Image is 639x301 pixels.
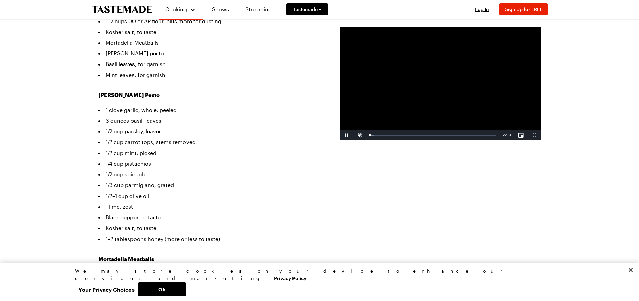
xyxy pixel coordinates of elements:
[98,48,320,59] li: [PERSON_NAME] pesto
[165,3,196,16] button: Cooking
[165,6,187,12] span: Cooking
[98,180,320,190] li: 1/3 cup parmigiano, grated
[528,130,541,140] button: Fullscreen
[98,16,320,27] li: 1–2 cups 00 or AP flour, plus more for dusting
[274,275,306,281] a: More information about your privacy, opens in a new tab
[98,137,320,147] li: 1/2 cup carrot tops, stems removed
[353,130,367,140] button: Unmute
[340,130,353,140] button: Pause
[92,6,152,13] a: To Tastemade Home Page
[340,27,541,140] video-js: Video Player
[75,267,558,296] div: Privacy
[505,6,542,12] span: Sign Up for FREE
[98,147,320,158] li: 1/2 cup mint, picked
[98,27,320,37] li: Kosher salt, to taste
[98,126,320,137] li: 1/2 cup parsley, leaves
[340,27,541,140] iframe: Advertisement
[623,263,638,277] button: Close
[98,70,320,80] li: Mint leaves, for garnish
[98,115,320,126] li: 3 ounces basil, leaves
[499,3,548,15] button: Sign Up for FREE
[98,158,320,169] li: 1/4 cup pistachios
[98,104,320,115] li: 1 clove garlic, whole, peeled
[138,282,186,296] button: Ok
[98,223,320,233] li: Kosher salt, to taste
[293,6,321,13] span: Tastemade +
[475,6,489,12] span: Log In
[98,59,320,70] li: Basil leaves, for garnish
[75,267,558,282] div: We may store cookies on your device to enhance our services and marketing.
[98,201,320,212] li: 1 lime, zest
[98,255,320,263] h3: Mortadella Meatballs
[514,130,528,140] button: Picture-in-Picture
[98,169,320,180] li: 1/2 cup spinach
[98,37,320,48] li: Mortadella Meatballs
[469,6,495,13] button: Log In
[75,282,138,296] button: Your Privacy Choices
[286,3,328,15] a: Tastemade +
[98,91,320,99] h3: [PERSON_NAME] Pesto
[98,212,320,223] li: Black pepper, to taste
[98,190,320,201] li: 1/2–1 cup olive oil
[98,233,320,244] li: 1–2 tablespoons honey (more or less to taste)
